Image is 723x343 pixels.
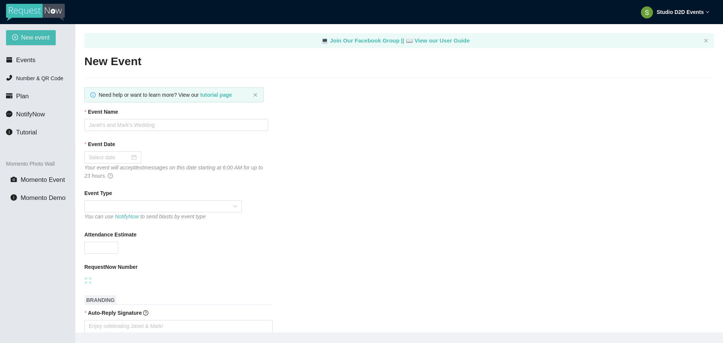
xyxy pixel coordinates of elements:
b: Event Type [84,189,112,197]
span: plus-circle [12,34,18,41]
span: message [6,111,12,117]
b: Attendance Estimate [84,230,136,239]
span: camera [11,176,17,183]
span: Plan [16,93,29,100]
button: close [704,38,708,43]
span: question-circle [143,310,148,316]
span: question-circle [108,173,113,178]
span: info-circle [11,194,17,201]
span: Momento Demo [21,194,66,201]
span: New event [21,33,50,42]
b: Event Date [88,140,115,148]
span: info-circle [90,92,96,98]
a: laptop Join Our Facebook Group || [321,37,406,44]
button: close [253,93,258,98]
a: laptop View our User Guide [406,37,470,44]
span: calendar [6,56,12,63]
span: Tutorial [16,129,37,136]
h2: New Event [84,54,714,69]
div: You can use to send blasts by event type [84,212,242,221]
span: BRANDING [84,295,116,305]
img: RequestNow [6,4,65,21]
span: phone [6,75,12,81]
b: RequestNow Number [84,263,138,271]
a: tutorial page [200,92,232,98]
a: NotifyNow [115,213,139,220]
span: credit-card [6,93,12,99]
span: Need help or want to learn more? View our [99,92,232,98]
span: Number & QR Code [16,75,63,81]
span: Events [16,56,35,64]
span: down [706,10,709,14]
img: ACg8ocLKa0tgOxU5Li9Zgq8-YRJOyMhSXt0MMyt5ZjN8CfE4Gjcdog=s96-c [641,6,653,18]
b: Auto-Reply Signature [88,310,142,316]
strong: Studio D2D Events [657,9,704,15]
span: Momento Event [21,176,65,183]
span: NotifyNow [16,111,45,118]
button: plus-circleNew event [6,30,56,45]
span: close [253,93,258,97]
input: Janet's and Mark's Wedding [84,119,268,131]
i: Your event will accept text messages on this date starting at 6:00 AM for up to 23 hours. [84,165,263,179]
input: Select date [89,153,130,162]
span: laptop [321,37,328,44]
span: info-circle [6,129,12,135]
b: Event Name [88,108,118,116]
span: laptop [406,37,413,44]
